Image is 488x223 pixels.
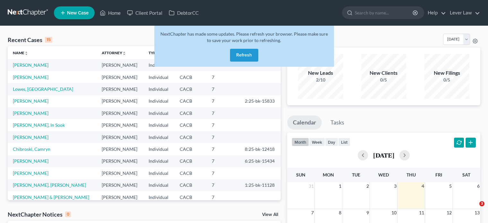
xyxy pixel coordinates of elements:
[296,172,305,177] span: Sun
[298,69,343,77] div: New Leads
[447,7,480,19] a: Lever Law
[67,11,89,15] span: New Case
[366,209,370,217] span: 9
[308,182,314,190] span: 31
[97,143,144,155] td: [PERSON_NAME]
[13,182,86,188] a: [PERSON_NAME], [PERSON_NAME]
[13,86,73,92] a: Lowes, [GEOGRAPHIC_DATA]
[476,182,480,190] span: 6
[175,143,207,155] td: CACB
[407,172,416,177] span: Thu
[298,77,343,83] div: 2/10
[292,138,309,146] button: month
[373,152,394,159] h2: [DATE]
[479,201,484,206] span: 3
[143,95,174,107] td: Individual
[143,119,174,131] td: Individual
[391,209,397,217] span: 10
[97,191,144,203] td: [PERSON_NAME]
[143,131,174,143] td: Individual
[160,31,328,43] span: NextChapter has made some updates. Please refresh your browser. Please make sure to save your wor...
[97,167,144,179] td: [PERSON_NAME]
[24,51,28,55] i: unfold_more
[143,59,174,71] td: Individual
[143,179,174,191] td: Individual
[240,143,281,155] td: 8:25-bk-12418
[143,155,174,167] td: Individual
[149,50,162,55] a: Typeunfold_more
[97,83,144,95] td: [PERSON_NAME]
[175,191,207,203] td: CACB
[45,37,52,43] div: 15
[325,138,338,146] button: day
[143,83,174,95] td: Individual
[352,172,360,177] span: Tue
[435,172,442,177] span: Fri
[122,51,126,55] i: unfold_more
[97,131,144,143] td: [PERSON_NAME]
[97,119,144,131] td: [PERSON_NAME]
[418,209,425,217] span: 11
[13,122,65,128] a: [PERSON_NAME], In Sook
[207,167,240,179] td: 7
[102,50,126,55] a: Attorneyunfold_more
[166,7,202,19] a: DebtorCC
[230,49,258,62] button: Refresh
[175,167,207,179] td: CACB
[13,50,28,55] a: Nameunfold_more
[8,210,71,218] div: NextChapter Notices
[207,71,240,83] td: 7
[207,131,240,143] td: 7
[13,74,48,80] a: [PERSON_NAME]
[338,138,350,146] button: list
[175,107,207,119] td: CACB
[355,7,414,19] input: Search by name...
[361,69,406,77] div: New Clients
[466,201,482,217] iframe: Intercom live chat
[175,119,207,131] td: CACB
[124,7,166,19] a: Client Portal
[338,209,342,217] span: 8
[65,211,71,217] div: 0
[175,95,207,107] td: CACB
[97,7,124,19] a: Home
[240,95,281,107] td: 2:25-bk-15833
[13,158,48,164] a: [PERSON_NAME]
[97,155,144,167] td: [PERSON_NAME]
[13,62,48,68] a: [PERSON_NAME]
[143,71,174,83] td: Individual
[338,182,342,190] span: 1
[361,77,406,83] div: 0/5
[97,71,144,83] td: [PERSON_NAME]
[325,116,350,130] a: Tasks
[207,107,240,119] td: 7
[424,77,469,83] div: 0/5
[143,107,174,119] td: Individual
[366,182,370,190] span: 2
[309,138,325,146] button: week
[207,143,240,155] td: 7
[207,83,240,95] td: 7
[207,119,240,131] td: 7
[175,155,207,167] td: CACB
[143,143,174,155] td: Individual
[97,59,144,71] td: [PERSON_NAME]
[13,170,48,176] a: [PERSON_NAME]
[175,131,207,143] td: CACB
[8,36,52,44] div: Recent Cases
[207,179,240,191] td: 7
[13,146,50,152] a: Chibroski, Camryn
[207,191,240,203] td: 7
[13,98,48,104] a: [PERSON_NAME]
[424,69,469,77] div: New Filings
[175,83,207,95] td: CACB
[378,172,389,177] span: Wed
[287,116,322,130] a: Calendar
[13,194,89,200] a: [PERSON_NAME] & [PERSON_NAME]
[207,155,240,167] td: 7
[143,167,174,179] td: Individual
[421,182,425,190] span: 4
[311,209,314,217] span: 7
[13,134,48,140] a: [PERSON_NAME]
[262,212,278,217] a: View All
